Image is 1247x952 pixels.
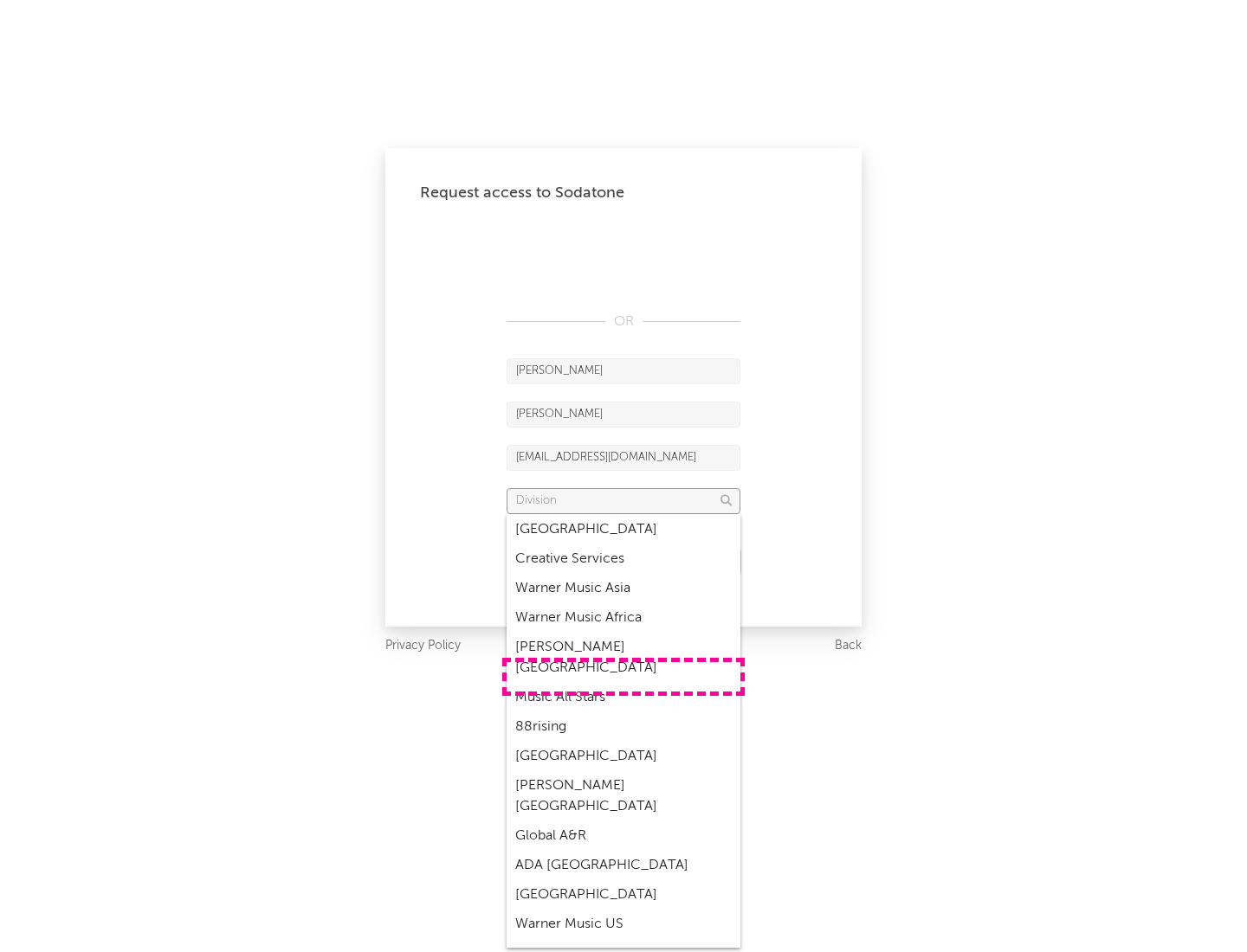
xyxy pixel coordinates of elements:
[507,821,740,851] div: Global A&R
[835,635,862,657] a: Back
[507,574,740,603] div: Warner Music Asia
[507,445,740,471] input: Email
[385,635,461,657] a: Privacy Policy
[507,742,740,771] div: [GEOGRAPHIC_DATA]
[420,183,827,203] div: Request access to Sodatone
[507,312,740,332] div: OR
[507,544,740,574] div: Creative Services
[507,488,740,514] input: Division
[507,402,740,428] input: Last Name
[507,683,740,712] div: Music All Stars
[507,880,740,910] div: [GEOGRAPHIC_DATA]
[507,515,740,544] div: [GEOGRAPHIC_DATA]
[507,603,740,633] div: Warner Music Africa
[507,712,740,742] div: 88rising
[507,358,740,384] input: First Name
[507,633,740,683] div: [PERSON_NAME] [GEOGRAPHIC_DATA]
[507,851,740,880] div: ADA [GEOGRAPHIC_DATA]
[507,910,740,939] div: Warner Music US
[507,771,740,821] div: [PERSON_NAME] [GEOGRAPHIC_DATA]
